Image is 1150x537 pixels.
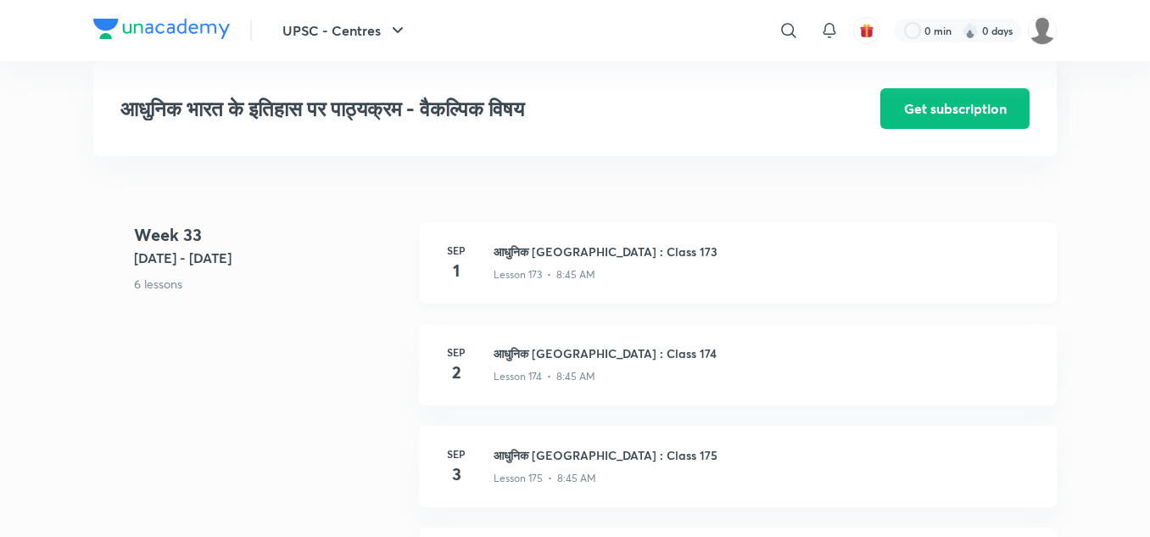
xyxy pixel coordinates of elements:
[439,243,473,258] h6: Sep
[93,19,230,43] a: Company Logo
[494,243,1036,260] h3: आधुनिक [GEOGRAPHIC_DATA] : Class 173
[494,344,1036,362] h3: आधुनिक [GEOGRAPHIC_DATA] : Class 174
[134,275,405,293] p: 6 lessons
[439,461,473,487] h4: 3
[853,17,880,44] button: avatar
[494,267,595,282] p: Lesson 173 • 8:45 AM
[1028,16,1057,45] img: amit tripathi
[419,324,1057,426] a: Sep2आधुनिक [GEOGRAPHIC_DATA] : Class 174Lesson 174 • 8:45 AM
[859,23,874,38] img: avatar
[439,258,473,283] h4: 1
[439,446,473,461] h6: Sep
[93,19,230,39] img: Company Logo
[120,97,784,121] h3: आधुनिक भारत के इतिहास पर पाठ्यक्रम - वैकल्पिक विषय
[439,344,473,360] h6: Sep
[419,222,1057,324] a: Sep1आधुनिक [GEOGRAPHIC_DATA] : Class 173Lesson 173 • 8:45 AM
[134,222,405,248] h4: Week 33
[272,14,418,48] button: UPSC - Centres
[494,369,595,384] p: Lesson 174 • 8:45 AM
[962,22,979,39] img: streak
[880,88,1030,129] button: Get subscription
[494,446,1036,464] h3: आधुनिक [GEOGRAPHIC_DATA] : Class 175
[134,248,405,268] h5: [DATE] - [DATE]
[439,360,473,385] h4: 2
[494,471,596,486] p: Lesson 175 • 8:45 AM
[419,426,1057,528] a: Sep3आधुनिक [GEOGRAPHIC_DATA] : Class 175Lesson 175 • 8:45 AM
